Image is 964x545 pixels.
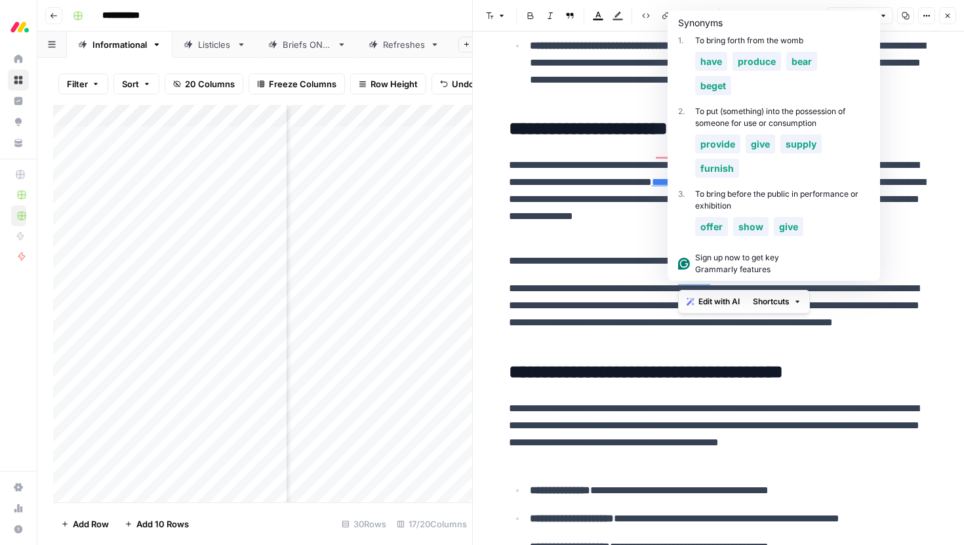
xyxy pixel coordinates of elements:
[53,514,117,535] button: Add Row
[383,38,425,51] div: Refreshes
[117,514,197,535] button: Add 10 Rows
[392,514,472,535] div: 17/20 Columns
[357,31,451,58] a: Refreshes
[249,73,345,94] button: Freeze Columns
[172,31,257,58] a: Listicles
[8,91,29,111] a: Insights
[8,498,29,519] a: Usage
[748,293,807,310] button: Shortcuts
[113,73,159,94] button: Sort
[826,7,893,24] button: 2775 words
[832,10,875,22] span: 2775 words
[165,73,243,94] button: 20 Columns
[350,73,426,94] button: Row Height
[432,73,483,94] button: Undo
[269,77,336,91] span: Freeze Columns
[8,477,29,498] a: Settings
[452,77,474,91] span: Undo
[198,38,231,51] div: Listicles
[257,31,357,58] a: Briefs ONLY
[136,517,189,531] span: Add 10 Rows
[753,296,790,308] span: Shortcuts
[92,38,147,51] div: Informational
[8,10,29,43] button: Workspace: Monday.com
[122,77,139,91] span: Sort
[371,77,418,91] span: Row Height
[681,293,745,310] button: Edit with AI
[8,70,29,91] a: Browse
[8,49,29,70] a: Home
[58,73,108,94] button: Filter
[8,132,29,153] a: Your Data
[67,77,88,91] span: Filter
[73,517,109,531] span: Add Row
[698,296,740,308] span: Edit with AI
[67,31,172,58] a: Informational
[185,77,235,91] span: 20 Columns
[336,514,392,535] div: 30 Rows
[8,111,29,132] a: Opportunities
[8,519,29,540] button: Help + Support
[283,38,332,51] div: Briefs ONLY
[8,15,31,39] img: Monday.com Logo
